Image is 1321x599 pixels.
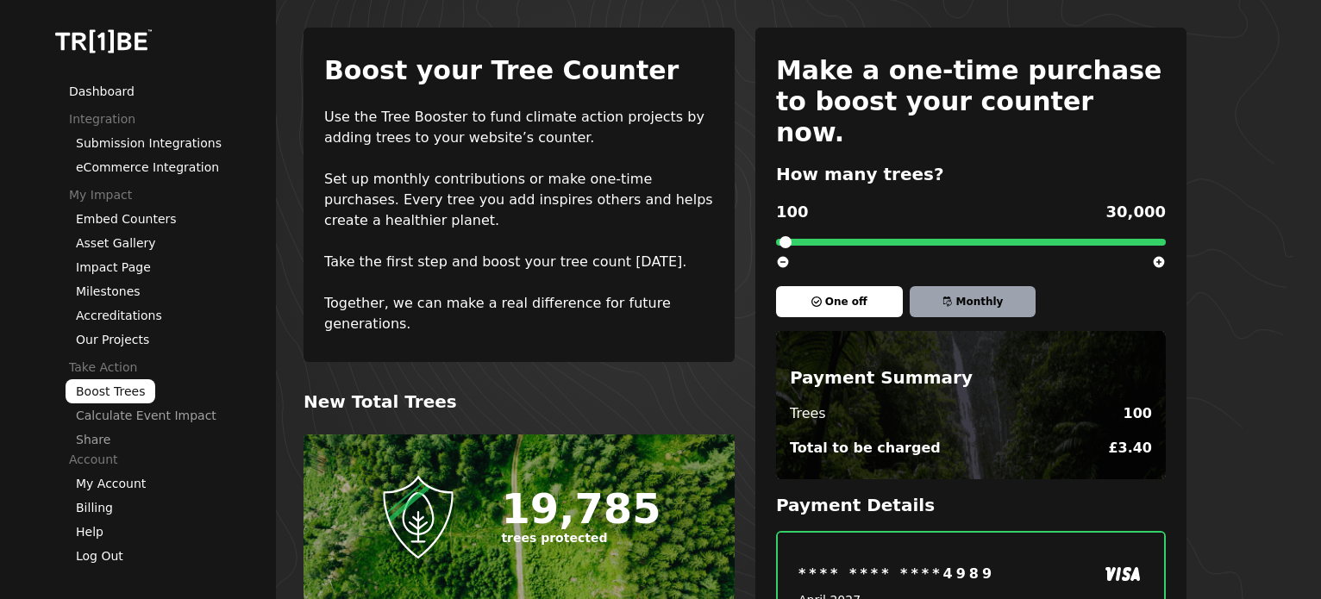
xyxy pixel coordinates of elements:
span: New Total Trees [304,390,457,414]
a: eCommerce Integration [76,160,219,174]
h2: Make a one-time purchase to boost your counter now. [776,55,1166,148]
a: Calculate Event Impact [76,409,216,422]
p: Set up monthly contributions or make one-time purchases. Every tree you add inspires others and h... [324,169,714,231]
p: Together, we can make a real difference for future generations. [324,293,714,334]
a: Billing [76,501,113,515]
h1: Boost your Tree Counter [324,55,714,86]
p: Take the first step and boost your tree count [DATE]. [324,252,714,272]
p: One off [825,296,867,307]
p: Account [69,451,276,468]
button: Log Out [76,547,123,565]
span: Trees [790,403,826,424]
span: 19,785 [501,488,660,529]
p: Take Action [69,359,276,376]
a: Boost Trees [66,379,155,403]
a: Our Projects [76,333,149,346]
span: 100 [1124,403,1152,424]
span: trees protected [501,529,660,546]
h4: How many trees? [776,162,1166,186]
a: Accreditations [76,309,162,322]
a: Milestones [76,284,141,298]
p: Integration [69,110,276,128]
button: One off [776,286,903,317]
label: 100 [776,200,809,224]
button: Help [76,523,103,540]
span: Total to be charged [790,438,941,459]
p: Monthly [956,296,1004,307]
h4: Payment Details [776,493,1166,517]
img: Waterfall through the trees [776,331,1166,479]
a: Embed Counters [76,212,177,226]
a: Submission Integrations [76,136,222,150]
span: £ 3.40 [1108,438,1152,459]
h4: Payment Summary [790,365,1152,390]
a: Share [76,433,110,446]
p: My Impact [69,186,276,203]
a: Asset Gallery [76,236,156,250]
button: Monthly [910,286,1036,317]
a: Impact Page [76,260,151,274]
label: 30,000 [1106,200,1166,224]
p: Use the Tree Booster to fund climate action projects by adding trees to your website’s counter. [324,107,714,148]
a: My Account [76,477,146,490]
a: Dashboard [69,84,135,98]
